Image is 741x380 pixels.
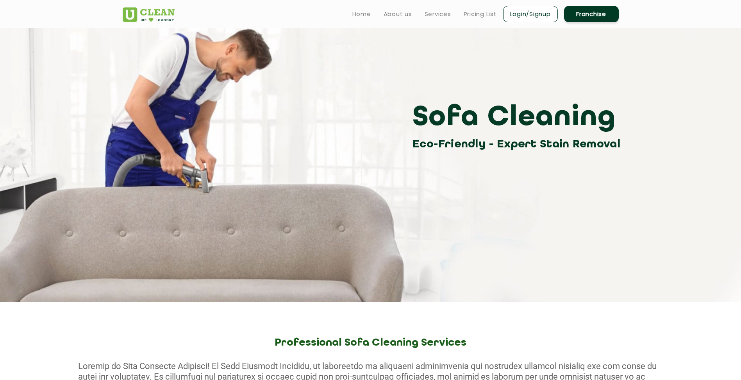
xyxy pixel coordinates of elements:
[352,9,371,19] a: Home
[412,100,625,136] h3: Sofa Cleaning
[412,136,625,153] h3: Eco-Friendly - Expert Stain Removal
[384,9,412,19] a: About us
[503,6,558,22] a: Login/Signup
[123,7,175,22] img: UClean Laundry and Dry Cleaning
[564,6,619,22] a: Franchise
[464,9,497,19] a: Pricing List
[425,9,451,19] a: Services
